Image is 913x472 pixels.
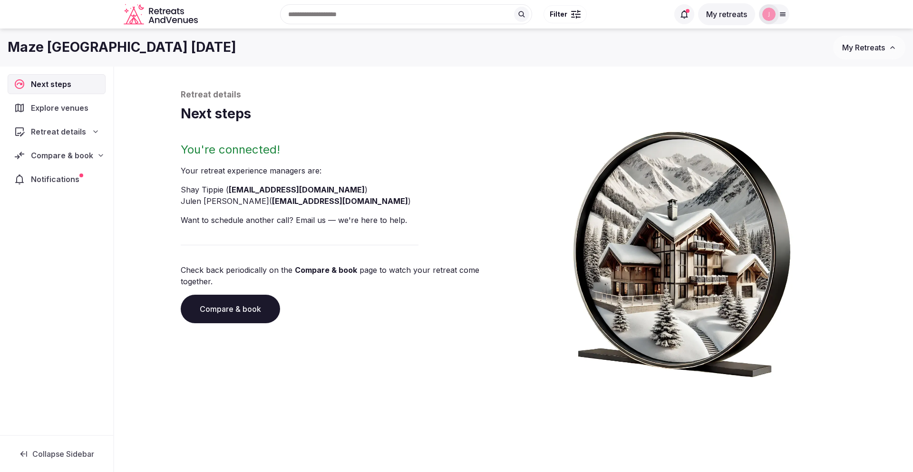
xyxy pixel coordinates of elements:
[181,184,510,195] li: Shay Tippie ( )
[181,214,510,226] p: Want to schedule another call? Email us — we're here to help.
[8,38,236,57] h1: Maze [GEOGRAPHIC_DATA] [DATE]
[698,3,755,25] button: My retreats
[31,78,75,90] span: Next steps
[31,173,83,185] span: Notifications
[31,102,92,114] span: Explore venues
[295,265,357,275] a: Compare & book
[550,10,567,19] span: Filter
[544,5,587,23] button: Filter
[181,295,280,323] a: Compare & book
[181,264,510,287] p: Check back periodically on the page to watch your retreat come together.
[842,43,885,52] span: My Retreats
[181,142,510,157] h2: You're connected!
[698,10,755,19] a: My retreats
[31,150,93,161] span: Compare & book
[8,443,106,464] button: Collapse Sidebar
[272,196,408,206] a: [EMAIL_ADDRESS][DOMAIN_NAME]
[8,169,106,189] a: Notifications
[8,98,106,118] a: Explore venues
[181,105,846,123] h1: Next steps
[8,74,106,94] a: Next steps
[124,4,200,25] svg: Retreats and Venues company logo
[32,449,94,459] span: Collapse Sidebar
[181,195,510,207] li: Julen [PERSON_NAME] ( )
[124,4,200,25] a: Visit the homepage
[181,165,510,176] p: Your retreat experience manager s are :
[229,185,365,194] a: [EMAIL_ADDRESS][DOMAIN_NAME]
[31,126,86,137] span: Retreat details
[762,8,776,21] img: jolynn.hall
[555,123,808,377] img: Winter chalet retreat in picture frame
[833,36,905,59] button: My Retreats
[181,89,846,101] p: Retreat details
